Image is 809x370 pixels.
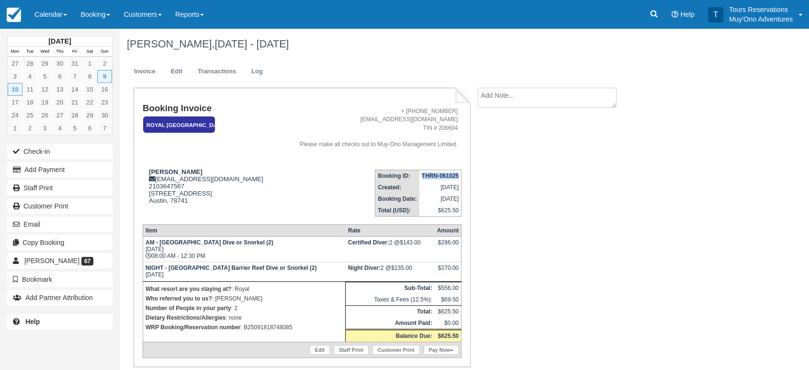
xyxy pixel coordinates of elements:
[22,46,37,57] th: Tue
[375,205,419,217] th: Total (USD):
[52,109,67,122] a: 27
[214,38,289,50] span: [DATE] - [DATE]
[143,262,345,281] td: [DATE]
[375,182,419,193] th: Created:
[143,168,277,216] div: [EMAIL_ADDRESS][DOMAIN_NAME] 2103647567 [STREET_ADDRESS] Austin, 78741
[310,345,330,355] a: Edit
[82,83,97,96] a: 15
[143,116,212,134] a: Royal [GEOGRAPHIC_DATA]
[435,224,461,236] th: Amount
[348,239,389,246] strong: Certified Diver
[348,265,381,271] strong: Night Diver
[37,122,52,135] a: 3
[435,282,461,294] td: $556.00
[419,193,461,205] td: [DATE]
[7,290,112,305] button: Add Partner Attribution
[97,83,112,96] a: 16
[146,313,343,323] p: : none
[52,96,67,109] a: 20
[97,122,112,135] a: 7
[729,5,793,14] p: Tours Reservations
[97,109,112,122] a: 30
[37,57,52,70] a: 29
[7,314,112,329] a: Help
[422,173,459,179] strong: THRN-061025
[435,305,461,317] td: $625.50
[143,104,277,114] h1: Booking Invoice
[7,162,112,177] button: Add Payment
[346,282,435,294] th: Sub-Total:
[37,109,52,122] a: 26
[67,57,82,70] a: 31
[400,239,420,246] span: $143.00
[82,70,97,83] a: 8
[81,257,93,266] span: 67
[82,46,97,57] th: Sat
[372,345,420,355] a: Customer Print
[143,224,345,236] th: Item
[37,70,52,83] a: 5
[7,235,112,250] button: Copy Booking
[146,324,240,331] strong: WRP Booking/Reservation number
[22,122,37,135] a: 2
[8,70,22,83] a: 3
[67,46,82,57] th: Fri
[7,272,112,287] button: Bookmark
[437,239,459,254] div: $286.00
[97,96,112,109] a: 23
[346,262,435,281] td: 2 @
[67,122,82,135] a: 5
[22,70,37,83] a: 4
[146,284,343,294] p: : Royal
[708,7,723,23] div: T
[22,109,37,122] a: 25
[67,83,82,96] a: 14
[82,57,97,70] a: 1
[8,83,22,96] a: 10
[52,122,67,135] a: 4
[37,96,52,109] a: 19
[127,38,719,50] h1: [PERSON_NAME],
[7,217,112,232] button: Email
[37,46,52,57] th: Wed
[82,96,97,109] a: 22
[375,170,419,182] th: Booking ID:
[24,257,79,265] span: [PERSON_NAME]
[8,57,22,70] a: 27
[281,107,458,149] address: + [PHONE_NUMBER] [EMAIL_ADDRESS][DOMAIN_NAME] TIN # 206604 Please make all checks out to Muy-Ono ...
[82,109,97,122] a: 29
[435,294,461,306] td: $69.50
[25,318,40,325] b: Help
[419,182,461,193] td: [DATE]
[146,303,343,313] p: : 2
[346,317,435,330] th: Amount Paid:
[8,122,22,135] a: 1
[346,224,435,236] th: Rate
[37,83,52,96] a: 12
[149,168,202,175] strong: [PERSON_NAME]
[22,83,37,96] a: 11
[437,265,459,279] div: $270.00
[143,116,215,133] em: Royal [GEOGRAPHIC_DATA]
[67,109,82,122] a: 28
[391,265,412,271] span: $135.00
[146,323,343,332] p: : B25091818748085
[97,46,112,57] th: Sun
[52,57,67,70] a: 30
[97,57,112,70] a: 2
[346,305,435,317] th: Total:
[419,205,461,217] td: $625.50
[424,345,459,355] a: Pay Now
[435,317,461,330] td: $0.00
[334,345,369,355] a: Staff Print
[346,329,435,342] th: Balance Due:
[146,305,231,312] strong: Number of People in your party
[67,96,82,109] a: 21
[7,8,21,22] img: checkfront-main-nav-mini-logo.png
[22,96,37,109] a: 18
[164,62,190,81] a: Edit
[438,333,459,339] strong: $625.50
[82,122,97,135] a: 6
[146,265,317,271] strong: NIGHT - [GEOGRAPHIC_DATA] Barrier Reef Dive or Snorkel (2)
[7,180,112,196] a: Staff Print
